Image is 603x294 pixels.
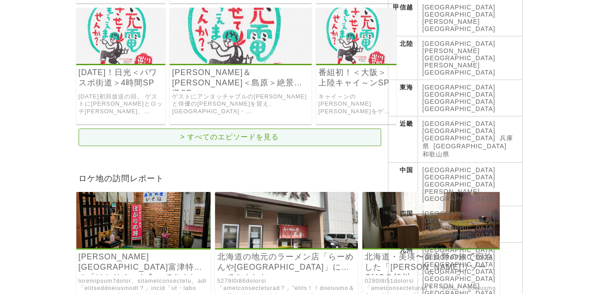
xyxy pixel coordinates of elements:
a: [GEOGRAPHIC_DATA] [423,84,496,91]
a: [GEOGRAPHIC_DATA] [423,134,496,142]
img: icon-320px.png [316,8,396,64]
a: 和歌山県 [423,151,449,158]
a: [GEOGRAPHIC_DATA] [423,4,496,11]
h2: ロケ地の訪問レポート [76,171,383,185]
th: 近畿 [388,116,418,163]
a: [GEOGRAPHIC_DATA] [423,268,496,275]
a: [GEOGRAPHIC_DATA] [423,254,496,261]
a: [GEOGRAPHIC_DATA] [423,166,496,174]
a: [PERSON_NAME][GEOGRAPHIC_DATA] [423,62,496,76]
a: [GEOGRAPHIC_DATA] [423,275,496,282]
a: [GEOGRAPHIC_DATA] [423,40,496,47]
a: [GEOGRAPHIC_DATA] [423,246,496,254]
a: [GEOGRAPHIC_DATA] [423,91,496,98]
a: 北海道の地元のラーメン店「らーめんや[GEOGRAPHIC_DATA]」に行ってきました [217,252,356,272]
a: [GEOGRAPHIC_DATA] [423,98,496,105]
a: [PERSON_NAME]＆[PERSON_NAME]＜島原＞絶景街道SP [172,67,309,88]
a: [PERSON_NAME][GEOGRAPHIC_DATA] [423,18,496,32]
a: [DATE]初回放送の回。 ゲストに[PERSON_NAME]とロッチ[PERSON_NAME]、[PERSON_NAME][GEOGRAPHIC_DATA]の[PERSON_NAME]を迎え、... [79,93,163,116]
a: 出川哲朗の充電させてもらえませんか？ 島原半島から有明海渡って水の都柳川ぬけて絶景街道125㌔！目指すは久留米”水天宮”！ですがザキヤマ乱入＆塚本高史が初登場で哲朗タジタジ！ヤバいよ²SP [170,58,312,65]
a: 番組初！＜大阪＞上陸キャイ～ンSP [318,67,394,88]
th: 中国 [388,163,418,206]
a: [GEOGRAPHIC_DATA] [423,232,496,239]
a: [GEOGRAPHIC_DATA] [423,120,496,127]
a: [GEOGRAPHIC_DATA] [423,210,496,217]
a: [PERSON_NAME][GEOGRAPHIC_DATA] [423,188,496,202]
a: [GEOGRAPHIC_DATA] [423,217,496,224]
a: 北海道・美瑛〜富良野の旅で宿泊した「[PERSON_NAME]リゾートOMO７旭川」に泊まってきた [365,252,497,272]
a: 出川哲朗の充電させてもらえませんか？ 行くぞ”大阪”初上陸！天空の竹田城から丹波篠山ぬけてノスタルジック街道113㌔！松茸に但馬牛！黒豆に栗！美味しいモノだらけでキャイ～ンが大興奮！ヤバいよ²SP [316,58,396,65]
img: icon-320px.png [76,8,166,64]
a: [GEOGRAPHIC_DATA] [423,127,496,134]
a: [GEOGRAPHIC_DATA] [423,11,496,18]
a: キャイ～ンの[PERSON_NAME] [PERSON_NAME]をゲストに迎えて、兵庫の[PERSON_NAME]から[GEOGRAPHIC_DATA]の[PERSON_NAME][GEOGR... [318,93,394,116]
a: 出川哲朗の充電させてもらえませんか？ 新春！最強パワスポ街道212㌔！日光東照宮から筑波山ぬけて鹿島神社へ！ですがひぇ～上川隆也が初登場でドッキドキ！中岡も大島もっ！めでたすぎてヤバいよ²SP [76,58,166,65]
a: [GEOGRAPHIC_DATA] [423,224,496,232]
img: Oh32Y7hcHU0IqQG.jpg [76,192,211,248]
img: AsNwp59YshP9ELP.png [215,192,358,248]
a: [GEOGRAPHIC_DATA] [423,174,496,181]
th: 東海 [388,80,418,116]
th: 北陸 [388,36,418,80]
img: icon-320px.png [170,8,312,64]
a: [GEOGRAPHIC_DATA] [423,105,496,112]
img: 4kYIWZh1kOJ21CP.jpg [362,192,500,248]
a: > すべてのエピソードを見る [79,129,381,146]
a: [GEOGRAPHIC_DATA] [434,143,507,150]
a: [PERSON_NAME][GEOGRAPHIC_DATA]富津特産の「はかりめ」を食べてきました！ [79,252,208,272]
a: [GEOGRAPHIC_DATA] [423,181,496,188]
a: [DATE]！日光＜パワスポ街道＞4時間SP [79,67,163,88]
a: [PERSON_NAME][GEOGRAPHIC_DATA] [423,47,496,62]
a: ゲストにアンタッチャブルの[PERSON_NAME]と俳優の[PERSON_NAME]を迎え、[GEOGRAPHIC_DATA]・[GEOGRAPHIC_DATA]から[PERSON_NAME]... [172,93,309,116]
a: [GEOGRAPHIC_DATA] [423,261,496,268]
